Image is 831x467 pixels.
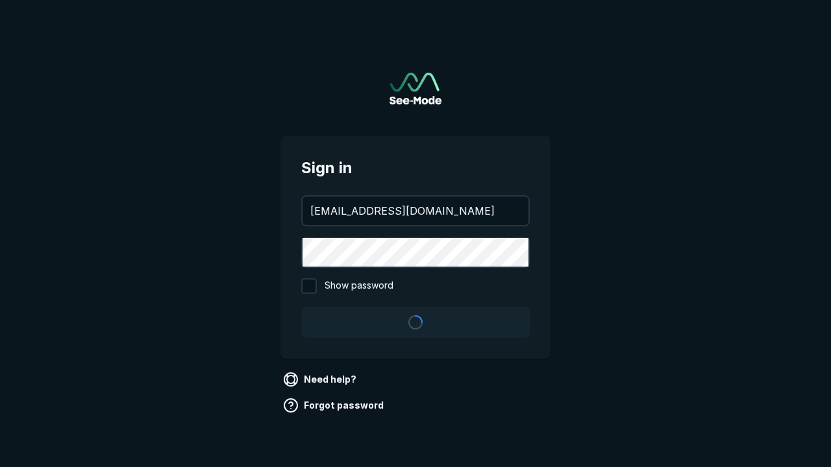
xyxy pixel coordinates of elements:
a: Forgot password [280,395,389,416]
span: Sign in [301,156,530,180]
img: See-Mode Logo [390,73,441,104]
a: Go to sign in [390,73,441,104]
a: Need help? [280,369,362,390]
span: Show password [325,278,393,294]
input: your@email.com [303,197,528,225]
